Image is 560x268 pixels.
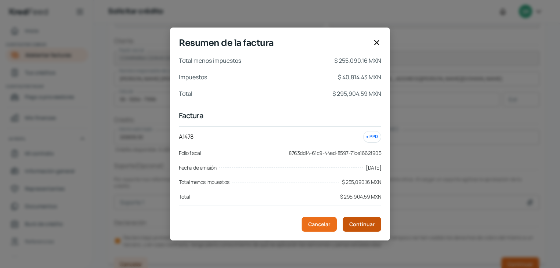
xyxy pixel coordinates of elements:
div: PPD [363,131,381,142]
p: $ 255,090.16 MXN [334,55,381,66]
button: Cancelar [302,217,337,232]
span: Total [179,192,190,201]
span: Resumen de la factura [179,36,369,50]
span: Continuar [349,222,375,227]
span: Folio fiscal [179,149,201,157]
span: [DATE] [366,163,381,172]
p: $ 295,904.59 MXN [332,88,381,99]
span: Total menos impuestos [179,178,229,186]
button: Continuar [343,217,381,232]
span: 8763dd14-61c9-44ed-8597-71ce1662f905 [289,149,381,157]
p: Factura [179,111,381,120]
span: Fecha de emisión [179,163,216,172]
span: $ 295,904.59 MXN [340,192,381,201]
span: $ 255,090.16 MXN [342,178,381,186]
p: $ 40,814.43 MXN [338,72,381,83]
span: Cancelar [308,222,330,227]
p: Impuestos [179,72,207,83]
p: Total [179,88,192,99]
p: A1478 [179,132,194,142]
p: Total menos impuestos [179,55,241,66]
